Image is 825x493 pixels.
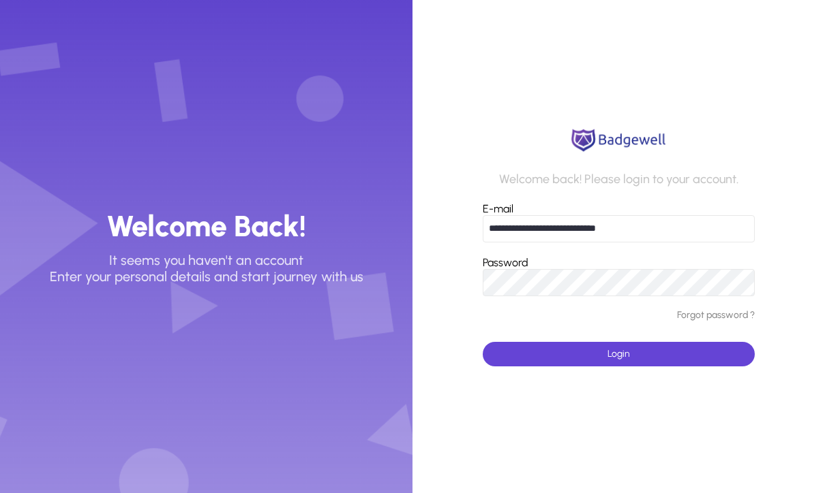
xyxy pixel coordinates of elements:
label: Password [483,256,528,269]
img: logo.png [567,127,670,154]
p: Welcome back! Please login to your account. [499,172,738,187]
h3: Welcome Back! [106,208,306,244]
a: Forgot password ? [677,310,755,321]
label: E-mail [483,202,513,215]
span: Login [607,348,630,360]
p: It seems you haven't an account [109,252,303,268]
button: Login [483,342,755,366]
p: Enter your personal details and start journey with us [50,268,363,285]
